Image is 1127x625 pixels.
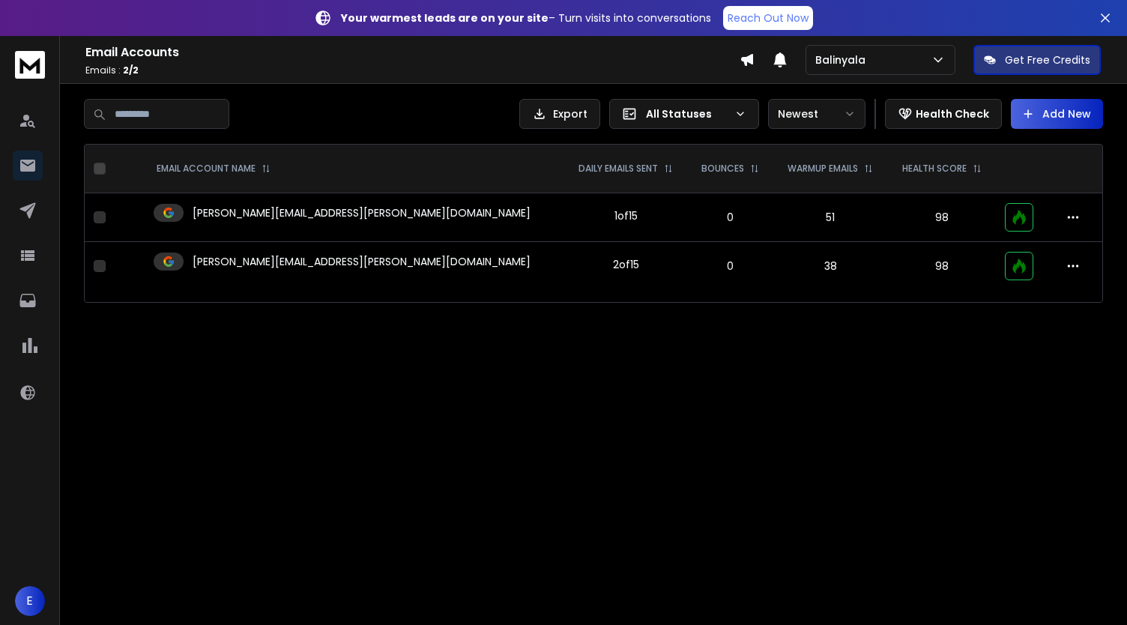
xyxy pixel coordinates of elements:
[193,254,531,269] p: [PERSON_NAME][EMAIL_ADDRESS][PERSON_NAME][DOMAIN_NAME]
[788,163,858,175] p: WARMUP EMAILS
[885,99,1002,129] button: Health Check
[916,106,989,121] p: Health Check
[773,193,888,242] td: 51
[157,163,271,175] div: EMAIL ACCOUNT NAME
[1005,52,1090,67] p: Get Free Credits
[15,586,45,616] button: E
[646,106,728,121] p: All Statuses
[768,99,865,129] button: Newest
[902,163,967,175] p: HEALTH SCORE
[15,51,45,79] img: logo
[85,64,740,76] p: Emails :
[341,10,549,25] strong: Your warmest leads are on your site
[973,45,1101,75] button: Get Free Credits
[887,193,995,242] td: 98
[697,259,764,274] p: 0
[193,205,531,220] p: [PERSON_NAME][EMAIL_ADDRESS][PERSON_NAME][DOMAIN_NAME]
[578,163,658,175] p: DAILY EMAILS SENT
[85,43,740,61] h1: Email Accounts
[519,99,600,129] button: Export
[341,10,711,25] p: – Turn visits into conversations
[614,208,638,223] div: 1 of 15
[773,242,888,291] td: 38
[1011,99,1103,129] button: Add New
[613,257,639,272] div: 2 of 15
[697,210,764,225] p: 0
[723,6,813,30] a: Reach Out Now
[728,10,809,25] p: Reach Out Now
[815,52,871,67] p: Balinyala
[887,242,995,291] td: 98
[123,64,139,76] span: 2 / 2
[701,163,744,175] p: BOUNCES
